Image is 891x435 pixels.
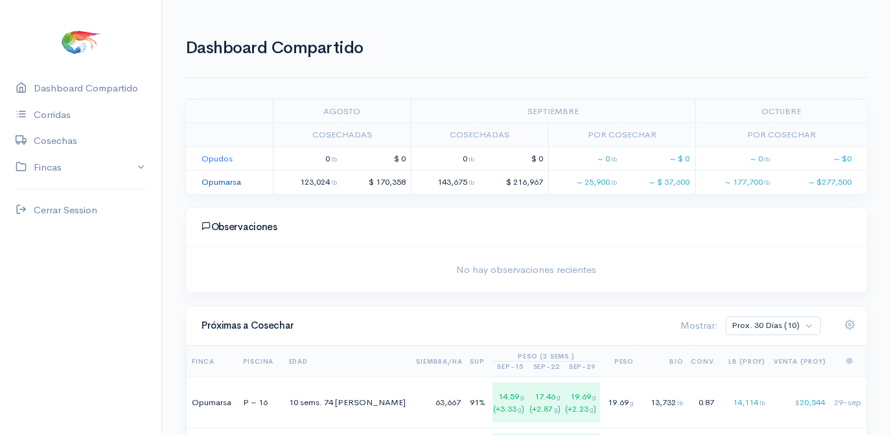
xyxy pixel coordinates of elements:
div: Peso (3 sems.) [492,351,600,362]
td: Por Cosechar [695,123,867,147]
h1: Dashboard Compartido [185,39,868,58]
span: lb [678,398,684,407]
span: Edad [289,357,308,366]
span: Conv. [691,357,716,366]
div: sep-22 [533,362,560,371]
span: $ [795,398,800,407]
div: 13,732 [641,396,684,409]
span: lb [764,178,770,187]
th: Piscina [238,346,280,377]
th: Finca [187,346,238,377]
span: No hay observaciones recientes [194,263,859,277]
span: g [630,398,634,407]
td: Por Cosechar [548,123,695,147]
a: Opumarsa [202,176,241,187]
div: 19.69 [607,396,634,409]
td: ~ 25,900 [548,170,621,194]
td: ~ 0 [548,147,621,170]
td: ~ $ 0 [622,147,695,170]
td: agosto [273,99,411,123]
td: $ 0 [342,147,411,170]
span: lb [764,154,770,163]
span: Bio [669,357,683,366]
div: Mostrar: [673,318,718,333]
div: 19.69 [564,382,600,423]
td: $ 170,358 [342,170,411,194]
div: sep-29 [569,362,596,371]
span: lb [759,398,765,407]
div: 63,667 [415,396,463,409]
td: septiembre [411,99,695,123]
div: 91% [470,396,486,409]
td: 123,024 [273,170,342,194]
td: ~ $ 37,600 [622,170,695,194]
span: lb [611,178,617,187]
span: lb [611,154,617,163]
span: lb [331,178,337,187]
td: P – 16 [238,377,280,429]
td: 0 [411,147,480,170]
span: g [592,392,596,401]
td: 143,675 [411,170,480,194]
h4: Observaciones [202,221,851,233]
div: 14,114 [723,396,766,409]
span: lb [331,154,337,163]
div: (+2.87 ) [529,403,561,415]
td: octubre [695,99,867,123]
span: Peso [614,357,634,366]
div: (+3.33 ) [492,403,524,415]
td: ~ 177,700 [695,170,775,194]
span: Siembra/Ha [417,357,463,366]
span: g [557,392,561,401]
div: 0.87 [691,396,716,409]
span: g [554,405,558,414]
span: g [518,405,522,414]
div: sep-15 [498,362,524,371]
span: 74 [PERSON_NAME] [324,397,406,408]
span: Sup. [470,357,485,366]
div: 14.59 [492,382,528,423]
span: Venta (Proy) [774,357,826,366]
div: 17.46 [529,382,564,423]
div: (+2.23 ) [564,403,596,415]
h4: Próximas a Cosechar [202,320,665,331]
td: Opumarsa [187,377,238,429]
span: Lb (Proy) [728,357,765,366]
td: $ 216,967 [480,170,548,194]
td: ~ $277,500 [775,170,867,194]
span: 29-sep [834,397,861,408]
td: 0 [273,147,342,170]
td: ~ $0 [775,147,867,170]
td: Cosechadas [273,123,411,147]
td: ~ 0 [695,147,775,170]
div: 20,544 [772,396,826,409]
span: 10 sems. [289,397,322,408]
span: g [590,405,594,414]
td: $ 0 [480,147,548,170]
span: lb [469,154,474,163]
span: g [521,392,525,401]
a: Opudos [202,153,233,164]
span: lb [469,178,474,187]
td: Cosechadas [411,123,548,147]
